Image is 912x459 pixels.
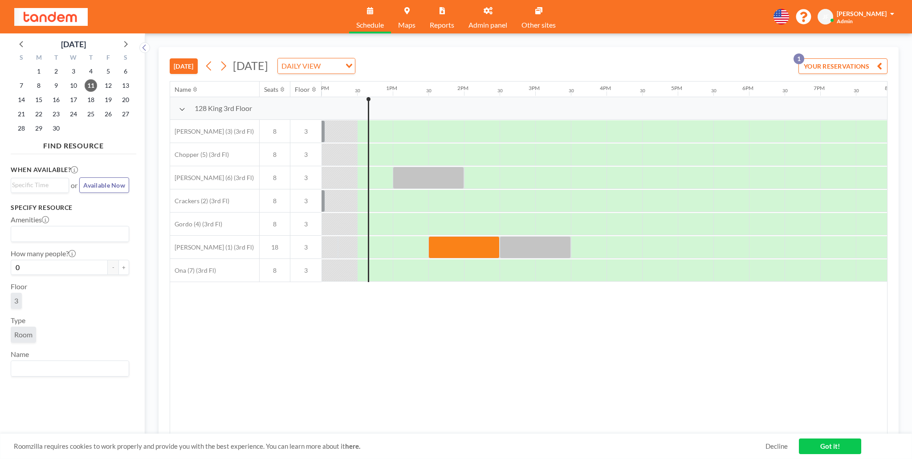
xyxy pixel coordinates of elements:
[345,442,360,450] a: here.
[33,108,45,120] span: Monday, September 22, 2025
[814,85,825,91] div: 7PM
[315,85,329,91] div: 12PM
[67,94,80,106] span: Wednesday, September 17, 2025
[280,60,322,72] span: DAILY VIEW
[12,363,124,374] input: Search for option
[799,439,861,454] a: Got it!
[11,249,76,258] label: How many people?
[118,260,129,275] button: +
[711,88,717,94] div: 30
[108,260,118,275] button: -
[15,122,28,135] span: Sunday, September 28, 2025
[33,79,45,92] span: Monday, September 8, 2025
[426,88,432,94] div: 30
[569,88,574,94] div: 30
[67,65,80,78] span: Wednesday, September 3, 2025
[67,79,80,92] span: Wednesday, September 10, 2025
[11,215,49,224] label: Amenities
[170,174,254,182] span: [PERSON_NAME] (6) (3rd Fl)
[529,85,540,91] div: 3PM
[61,38,86,50] div: [DATE]
[50,79,62,92] span: Tuesday, September 9, 2025
[79,177,129,193] button: Available Now
[15,94,28,106] span: Sunday, September 14, 2025
[260,266,290,275] span: 8
[50,65,62,78] span: Tuesday, September 2, 2025
[83,181,125,189] span: Available Now
[15,79,28,92] span: Sunday, September 7, 2025
[260,243,290,251] span: 18
[671,85,682,91] div: 5PM
[295,86,310,94] div: Floor
[50,108,62,120] span: Tuesday, September 23, 2025
[854,88,859,94] div: 30
[170,127,254,135] span: [PERSON_NAME] (3) (3rd Fl)
[71,181,77,190] span: or
[65,53,82,64] div: W
[117,53,134,64] div: S
[67,108,80,120] span: Wednesday, September 24, 2025
[290,151,322,159] span: 3
[356,21,384,29] span: Schedule
[14,442,765,451] span: Roomzilla requires cookies to work properly and provide you with the best experience. You can lea...
[12,228,124,240] input: Search for option
[468,21,507,29] span: Admin panel
[85,108,97,120] span: Thursday, September 25, 2025
[290,220,322,228] span: 3
[119,108,132,120] span: Saturday, September 27, 2025
[85,94,97,106] span: Thursday, September 18, 2025
[233,59,268,72] span: [DATE]
[798,58,888,74] button: YOUR RESERVATIONS1
[290,174,322,182] span: 3
[11,204,129,212] h3: Specify resource
[170,151,229,159] span: Chopper (5) (3rd Fl)
[99,53,117,64] div: F
[430,21,454,29] span: Reports
[102,65,114,78] span: Friday, September 5, 2025
[11,361,129,376] div: Search for option
[290,243,322,251] span: 3
[11,226,129,242] div: Search for option
[11,138,136,150] h4: FIND RESOURCE
[457,85,468,91] div: 2PM
[175,86,191,94] div: Name
[170,266,216,275] span: Ona (7) (3rd Fl)
[11,282,27,291] label: Floor
[170,58,198,74] button: [DATE]
[260,127,290,135] span: 8
[102,79,114,92] span: Friday, September 12, 2025
[822,13,829,21] span: JF
[119,79,132,92] span: Saturday, September 13, 2025
[290,197,322,205] span: 3
[102,94,114,106] span: Friday, September 19, 2025
[837,10,887,17] span: [PERSON_NAME]
[11,178,69,192] div: Search for option
[260,220,290,228] span: 8
[640,88,645,94] div: 30
[170,220,222,228] span: Gordo (4) (3rd Fl)
[82,53,99,64] div: T
[290,127,322,135] span: 3
[398,21,415,29] span: Maps
[15,108,28,120] span: Sunday, September 21, 2025
[119,65,132,78] span: Saturday, September 6, 2025
[14,330,33,339] span: Room
[386,85,397,91] div: 1PM
[11,350,29,359] label: Name
[794,53,804,64] p: 1
[170,243,254,251] span: [PERSON_NAME] (1) (3rd Fl)
[290,266,322,275] span: 3
[102,108,114,120] span: Friday, September 26, 2025
[85,65,97,78] span: Thursday, September 4, 2025
[14,296,18,305] span: 3
[278,58,355,74] div: Search for option
[742,85,753,91] div: 6PM
[85,79,97,92] span: Thursday, September 11, 2025
[521,21,556,29] span: Other sites
[48,53,65,64] div: T
[14,8,88,26] img: organization-logo
[260,197,290,205] span: 8
[765,442,788,451] a: Decline
[30,53,48,64] div: M
[119,94,132,106] span: Saturday, September 20, 2025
